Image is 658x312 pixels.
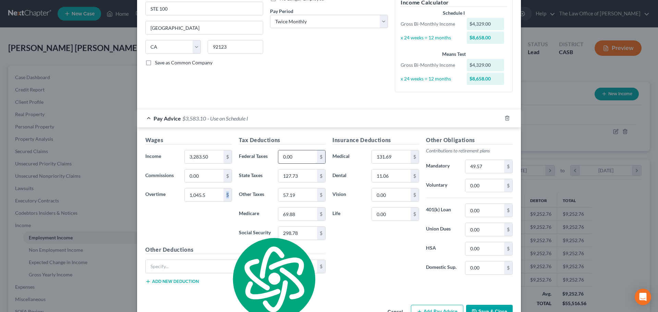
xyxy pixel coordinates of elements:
div: Means Test [401,51,507,58]
div: $ [504,204,512,217]
span: Income [145,153,161,159]
div: $8,658.00 [467,73,504,85]
label: Domestic Sup. [423,261,462,275]
input: Specify... [146,260,247,273]
div: $ [317,188,325,201]
label: Mandatory [423,160,462,173]
span: Pay Period [270,8,293,14]
div: $ [504,179,512,192]
input: Enter zip... [208,40,263,54]
div: $ [411,188,419,201]
div: $8,658.00 [467,32,504,44]
div: Open Intercom Messenger [635,289,651,305]
input: 0.00 [465,160,504,173]
input: 0.00 [465,242,504,255]
input: 0.00 [465,179,504,192]
label: 401(k) Loan [423,203,462,217]
input: 0.00 [465,261,504,274]
div: $ [504,160,512,173]
div: $ [317,208,325,221]
div: Gross Bi-Monthly Income [397,62,463,68]
input: 0.00 [372,170,411,183]
label: Overtime [142,188,181,202]
div: $ [223,150,232,163]
div: $ [411,150,419,163]
label: Dental [329,169,368,183]
span: Save as Common Company [155,60,212,65]
label: Vision [329,188,368,202]
input: 0.00 [185,150,223,163]
input: 0.00 [372,188,411,201]
span: - Use on Schedule I [207,115,248,122]
div: $ [317,260,325,273]
label: Medical [329,150,368,164]
label: Life [329,207,368,221]
input: 0.00 [278,150,317,163]
label: State Taxes [235,169,275,183]
label: Union Dues [423,223,462,236]
input: Enter city... [146,21,263,34]
div: $4,329.00 [467,59,504,71]
span: Pay Advice [154,115,181,122]
span: $3,583.10 [182,115,206,122]
input: 0.00 [278,188,317,201]
input: Unit, Suite, etc... [146,2,263,15]
div: $ [223,170,232,183]
input: 0.00 [372,208,411,221]
p: Contributions to retirement plans [426,147,513,154]
label: Commissions [142,169,181,183]
div: $ [411,170,419,183]
div: $ [411,208,419,221]
input: 0.00 [278,227,317,240]
div: x 24 weeks ÷ 12 months [397,34,463,41]
input: 0.00 [465,204,504,217]
label: Voluntary [423,179,462,192]
input: 0.00 [185,188,223,201]
label: Other Taxes [235,188,275,202]
h5: Wages [145,136,232,145]
h5: Other Deductions [145,246,326,254]
input: 0.00 [278,170,317,183]
div: $ [504,261,512,274]
button: Add new deduction [145,279,199,284]
div: $ [504,242,512,255]
div: $ [317,150,325,163]
div: $ [223,188,232,201]
div: Schedule I [401,10,507,16]
h5: Insurance Deductions [332,136,419,145]
div: $ [504,223,512,236]
div: $ [317,227,325,240]
input: 0.00 [465,223,504,236]
div: x 24 weeks ÷ 12 months [397,75,463,82]
h5: Tax Deductions [239,136,326,145]
div: Gross Bi-Monthly Income [397,21,463,27]
input: 0.00 [372,150,411,163]
h5: Other Obligations [426,136,513,145]
div: $4,329.00 [467,18,504,30]
input: 0.00 [278,208,317,221]
input: 0.00 [185,170,223,183]
label: Federal Taxes [235,150,275,164]
label: Social Security [235,226,275,240]
label: Medicare [235,207,275,221]
label: HSA [423,242,462,255]
div: $ [317,170,325,183]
